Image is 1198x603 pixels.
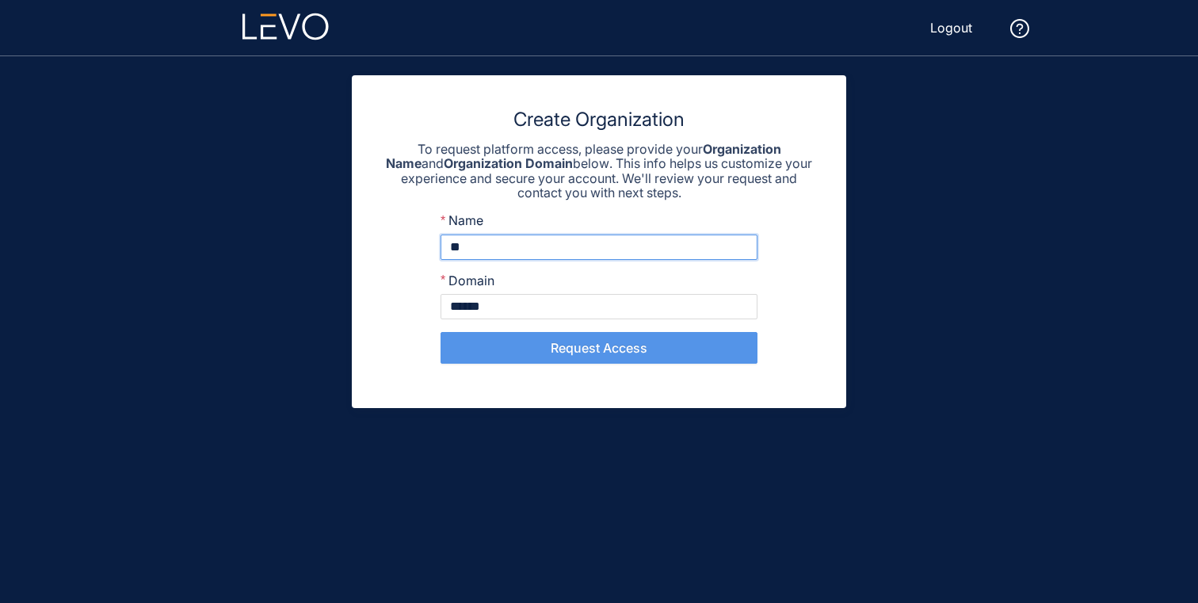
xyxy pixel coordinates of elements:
input: Domain [441,294,757,319]
span: Logout [930,21,972,35]
input: Name [441,235,757,260]
button: Request Access [441,332,757,364]
h3: Create Organization [383,107,815,132]
strong: Organization Domain [444,155,573,171]
strong: Organization Name [386,141,781,171]
label: Name [441,213,483,227]
button: Logout [918,15,985,40]
span: Request Access [551,341,647,355]
p: To request platform access, please provide your and below. This info helps us customize your expe... [383,142,815,200]
label: Domain [441,273,494,288]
